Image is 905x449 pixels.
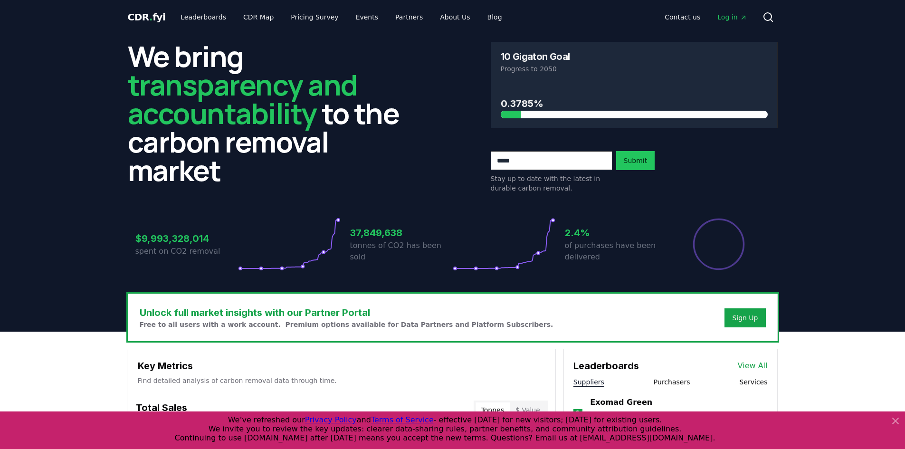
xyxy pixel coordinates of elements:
[173,9,234,26] a: Leaderboards
[724,308,765,327] button: Sign Up
[717,12,747,22] span: Log in
[173,9,509,26] nav: Main
[573,377,604,387] button: Suppliers
[135,231,238,246] h3: $9,993,328,014
[149,11,152,23] span: .
[476,402,510,418] button: Tonnes
[501,52,570,61] h3: 10 Gigaton Goal
[128,65,357,133] span: transparency and accountability
[710,9,754,26] a: Log in
[128,10,166,24] a: CDR.fyi
[657,9,754,26] nav: Main
[732,313,758,323] a: Sign Up
[501,96,768,111] h3: 0.3785%
[501,64,768,74] p: Progress to 2050
[138,359,546,373] h3: Key Metrics
[140,306,553,320] h3: Unlock full market insights with our Partner Portal
[692,218,745,271] div: Percentage of sales delivered
[128,11,166,23] span: CDR fyi
[738,360,768,372] a: View All
[616,151,655,170] button: Submit
[654,377,690,387] button: Purchasers
[236,9,281,26] a: CDR Map
[388,9,430,26] a: Partners
[140,320,553,329] p: Free to all users with a work account. Premium options available for Data Partners and Platform S...
[283,9,346,26] a: Pricing Survey
[510,402,546,418] button: $ Value
[575,408,580,420] p: 1
[432,9,477,26] a: About Us
[565,240,667,263] p: of purchases have been delivered
[350,240,453,263] p: tonnes of CO2 has been sold
[739,377,767,387] button: Services
[135,246,238,257] p: spent on CO2 removal
[590,397,652,408] a: Exomad Green
[491,174,612,193] p: Stay up to date with the latest in durable carbon removal.
[136,401,187,420] h3: Total Sales
[138,376,546,385] p: Find detailed analysis of carbon removal data through time.
[350,226,453,240] h3: 37,849,638
[348,9,386,26] a: Events
[480,9,510,26] a: Blog
[565,226,667,240] h3: 2.4%
[657,9,708,26] a: Contact us
[573,359,639,373] h3: Leaderboards
[128,42,415,184] h2: We bring to the carbon removal market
